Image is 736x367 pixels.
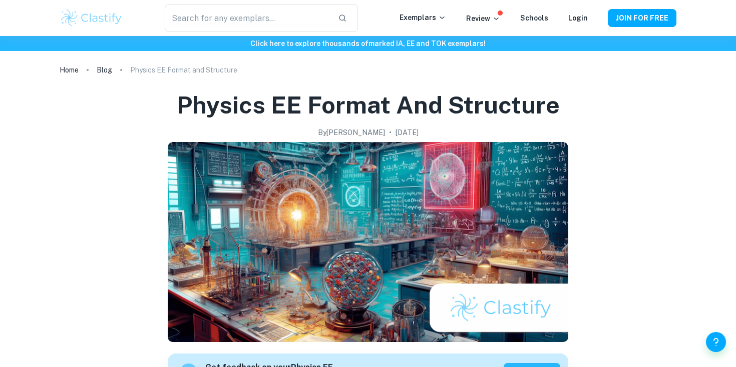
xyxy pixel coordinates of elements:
[130,64,237,75] p: Physics EE Format and Structure
[568,14,588,22] a: Login
[400,12,446,23] p: Exemplars
[318,127,385,138] h2: By [PERSON_NAME]
[608,9,676,27] button: JOIN FOR FREE
[466,13,500,24] p: Review
[396,127,419,138] h2: [DATE]
[165,4,330,32] input: Search for any exemplars...
[706,332,726,352] button: Help and Feedback
[177,89,560,121] h1: Physics EE Format and Structure
[168,142,568,342] img: Physics EE Format and Structure cover image
[520,14,548,22] a: Schools
[389,127,392,138] p: •
[60,8,123,28] img: Clastify logo
[2,38,734,49] h6: Click here to explore thousands of marked IA, EE and TOK exemplars !
[97,63,112,77] a: Blog
[60,63,79,77] a: Home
